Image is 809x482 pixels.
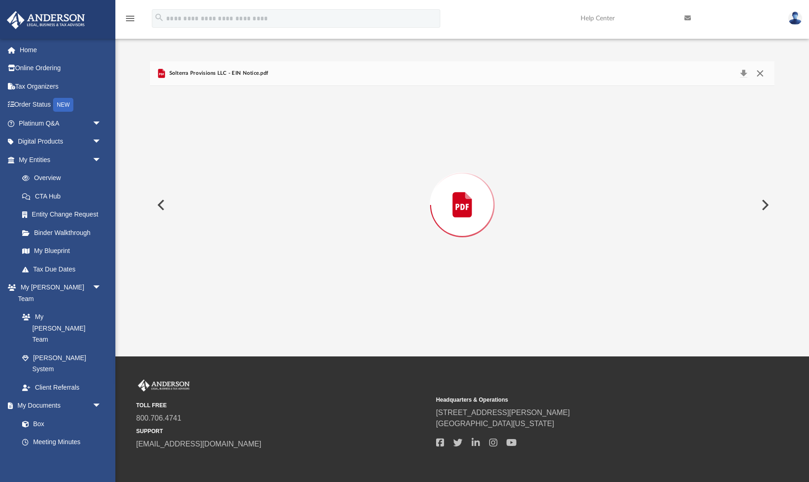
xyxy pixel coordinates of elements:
[6,151,115,169] a: My Entitiesarrow_drop_down
[13,260,115,278] a: Tax Due Dates
[4,11,88,29] img: Anderson Advisors Platinum Portal
[92,114,111,133] span: arrow_drop_down
[154,12,164,23] i: search
[13,308,106,349] a: My [PERSON_NAME] Team
[735,67,752,80] button: Download
[125,13,136,24] i: menu
[136,380,192,392] img: Anderson Advisors Platinum Portal
[13,169,115,187] a: Overview
[167,69,268,78] span: Solterra Provisions LLC - EIN Notice.pdf
[13,205,115,224] a: Entity Change Request
[125,18,136,24] a: menu
[53,98,73,112] div: NEW
[92,397,111,416] span: arrow_drop_down
[6,96,115,114] a: Order StatusNEW
[436,409,570,416] a: [STREET_ADDRESS][PERSON_NAME]
[13,223,115,242] a: Binder Walkthrough
[136,440,261,448] a: [EMAIL_ADDRESS][DOMAIN_NAME]
[6,41,115,59] a: Home
[754,192,774,218] button: Next File
[92,151,111,169] span: arrow_drop_down
[6,77,115,96] a: Tax Organizers
[6,114,115,133] a: Platinum Q&Aarrow_drop_down
[13,433,111,452] a: Meeting Minutes
[150,192,170,218] button: Previous File
[13,242,111,260] a: My Blueprint
[136,414,181,422] a: 800.706.4741
[436,420,554,428] a: [GEOGRAPHIC_DATA][US_STATE]
[788,12,802,25] img: User Pic
[6,59,115,78] a: Online Ordering
[92,278,111,297] span: arrow_drop_down
[13,349,111,378] a: [PERSON_NAME] System
[136,427,430,435] small: SUPPORT
[13,415,106,433] a: Box
[13,378,111,397] a: Client Referrals
[6,133,115,151] a: Digital Productsarrow_drop_down
[136,401,430,410] small: TOLL FREE
[6,397,111,415] a: My Documentsarrow_drop_down
[150,61,774,324] div: Preview
[436,396,730,404] small: Headquarters & Operations
[751,67,768,80] button: Close
[92,133,111,151] span: arrow_drop_down
[6,278,111,308] a: My [PERSON_NAME] Teamarrow_drop_down
[13,187,115,205] a: CTA Hub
